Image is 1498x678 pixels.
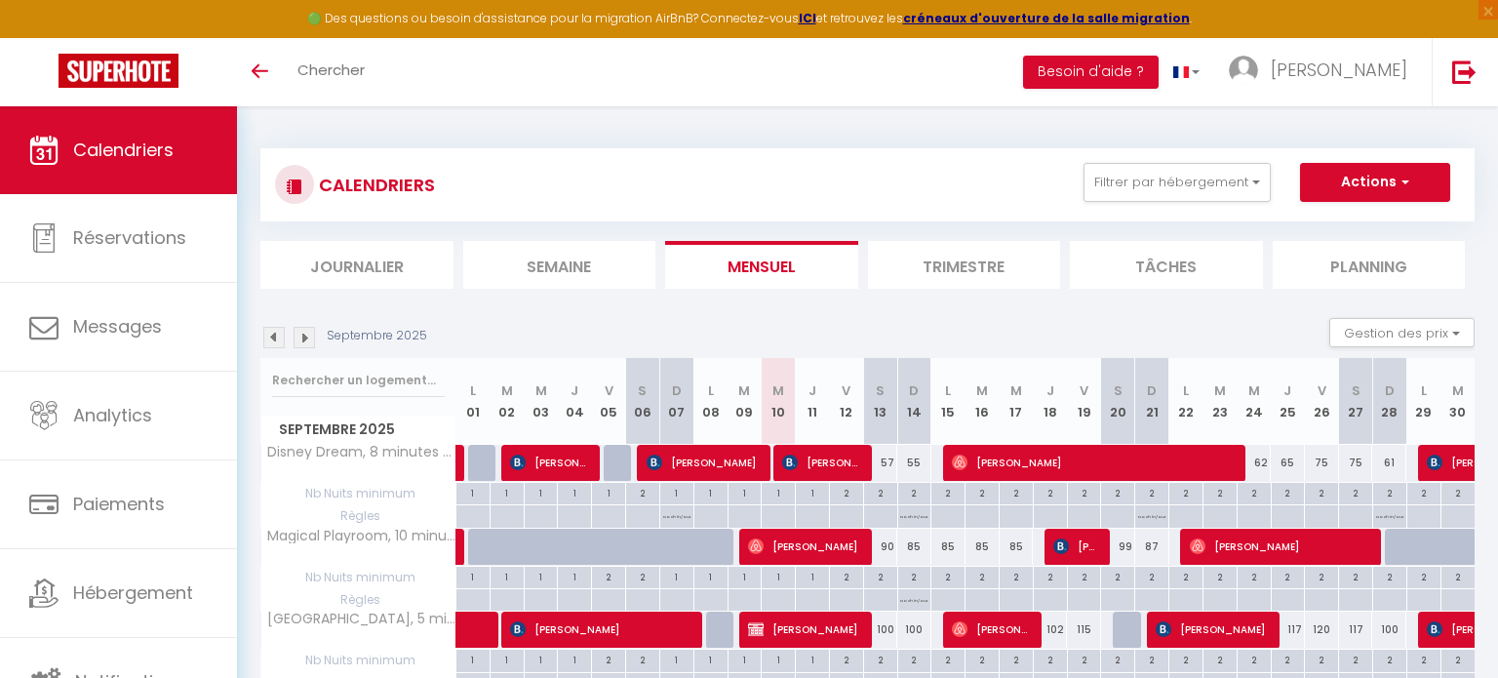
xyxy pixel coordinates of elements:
[863,529,897,565] div: 90
[1305,567,1338,585] div: 2
[1441,483,1475,501] div: 2
[808,381,816,400] abbr: J
[772,381,784,400] abbr: M
[1376,505,1403,524] p: No ch in/out
[491,567,524,585] div: 1
[1441,567,1475,585] div: 2
[1169,358,1203,445] th: 22
[260,241,453,289] li: Journalier
[1214,381,1226,400] abbr: M
[782,444,862,481] span: [PERSON_NAME]
[660,650,693,668] div: 1
[1406,358,1440,445] th: 29
[297,60,365,80] span: Chercher
[314,163,435,207] h3: CALENDRIERS
[1271,612,1305,648] div: 117
[1034,650,1067,668] div: 2
[535,381,547,400] abbr: M
[842,381,850,400] abbr: V
[1169,567,1202,585] div: 2
[909,381,919,400] abbr: D
[1101,567,1134,585] div: 2
[748,528,862,565] span: [PERSON_NAME]
[1271,445,1305,481] div: 65
[1339,567,1372,585] div: 2
[945,381,951,400] abbr: L
[897,445,931,481] div: 55
[728,358,762,445] th: 09
[1156,611,1270,648] span: [PERSON_NAME]
[73,138,174,162] span: Calendriers
[1372,445,1406,481] div: 61
[261,567,455,588] span: Nb Nuits minimum
[491,483,524,501] div: 1
[1305,612,1339,648] div: 120
[626,358,660,445] th: 06
[1407,483,1440,501] div: 2
[1138,505,1165,524] p: No ch in/out
[73,580,193,605] span: Hébergement
[660,567,693,585] div: 1
[868,241,1061,289] li: Trimestre
[897,529,931,565] div: 85
[738,381,750,400] abbr: M
[966,650,999,668] div: 2
[1305,358,1339,445] th: 26
[327,327,427,345] p: Septembre 2025
[966,529,1000,565] div: 85
[638,381,647,400] abbr: S
[762,650,795,668] div: 1
[558,650,591,668] div: 1
[748,611,862,648] span: [PERSON_NAME]
[592,650,625,668] div: 2
[1203,567,1237,585] div: 2
[931,567,965,585] div: 2
[261,650,455,671] span: Nb Nuits minimum
[1372,358,1406,445] th: 28
[1068,567,1101,585] div: 2
[863,612,897,648] div: 100
[1135,529,1169,565] div: 87
[796,567,829,585] div: 1
[796,650,829,668] div: 1
[1080,381,1088,400] abbr: V
[1407,567,1440,585] div: 2
[510,444,590,481] span: [PERSON_NAME]
[708,381,714,400] abbr: L
[1147,381,1157,400] abbr: D
[694,567,728,585] div: 1
[1373,483,1406,501] div: 2
[863,358,897,445] th: 13
[558,483,591,501] div: 1
[1272,483,1305,501] div: 2
[898,567,931,585] div: 2
[261,589,455,611] span: Règles
[1000,358,1034,445] th: 17
[1305,650,1338,668] div: 2
[830,567,863,585] div: 2
[799,10,816,26] strong: ICI
[1339,483,1372,501] div: 2
[1283,381,1291,400] abbr: J
[762,567,795,585] div: 1
[1339,650,1372,668] div: 2
[491,650,524,668] div: 1
[931,529,966,565] div: 85
[694,650,728,668] div: 1
[903,10,1190,26] a: créneaux d'ouverture de la salle migration
[73,492,165,516] span: Paiements
[672,381,682,400] abbr: D
[952,444,1237,481] span: [PERSON_NAME]
[966,358,1000,445] th: 16
[1329,318,1475,347] button: Gestion des prix
[524,358,558,445] th: 03
[1452,381,1464,400] abbr: M
[1169,483,1202,501] div: 2
[1305,483,1338,501] div: 2
[1339,612,1373,648] div: 117
[900,505,927,524] p: No ch in/out
[510,611,692,648] span: [PERSON_NAME]
[1305,445,1339,481] div: 75
[1238,567,1271,585] div: 2
[1271,58,1407,82] span: [PERSON_NAME]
